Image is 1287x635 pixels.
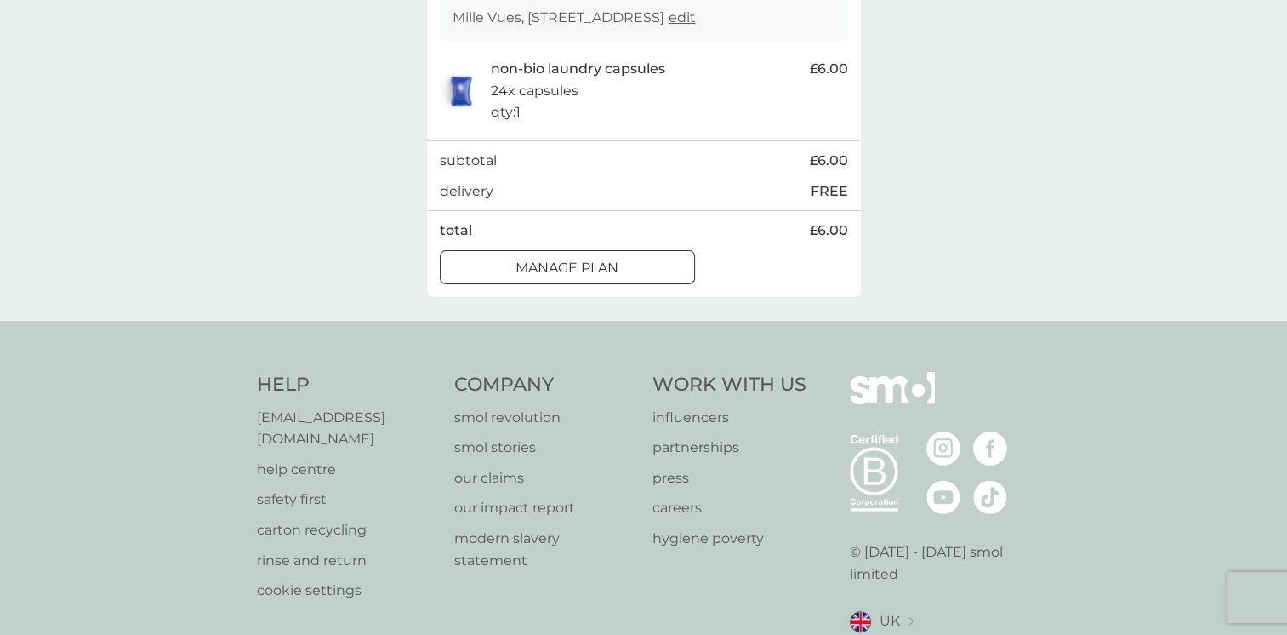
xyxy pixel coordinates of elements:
[926,432,960,466] img: visit the smol Instagram page
[454,407,635,429] a: smol revolution
[850,372,935,430] img: smol
[491,58,665,80] p: non-bio laundry capsules
[440,220,472,242] p: total
[810,220,848,242] span: £6.00
[257,550,438,572] a: rinse and return
[454,372,635,398] h4: Company
[973,480,1007,514] img: visit the smol Tiktok page
[453,7,696,29] p: Mille Vues, [STREET_ADDRESS]
[669,9,696,26] a: edit
[440,150,497,172] p: subtotal
[257,372,438,398] h4: Help
[454,437,635,459] a: smol stories
[652,467,806,489] a: press
[880,610,900,632] span: UK
[454,528,635,571] a: modern slavery statement
[810,58,848,80] span: £6.00
[908,617,914,626] img: select a new location
[652,372,806,398] h4: Work With Us
[454,497,635,519] a: our impact report
[515,257,618,279] p: Manage plan
[850,541,1031,585] p: © [DATE] - [DATE] smol limited
[454,467,635,489] a: our claims
[810,150,848,172] span: £6.00
[652,437,806,459] a: partnerships
[850,611,871,632] img: UK flag
[491,101,521,123] p: qty : 1
[257,580,438,602] a: cookie settings
[257,459,438,481] a: help centre
[491,80,578,102] p: 24x capsules
[257,407,438,450] a: [EMAIL_ADDRESS][DOMAIN_NAME]
[652,497,806,519] a: careers
[440,250,695,284] button: Manage plan
[440,180,493,203] p: delivery
[652,407,806,429] a: influencers
[926,480,960,514] img: visit the smol Youtube page
[257,489,438,511] a: safety first
[257,519,438,541] a: carton recycling
[973,432,1007,466] img: visit the smol Facebook page
[652,528,806,550] a: hygiene poverty
[811,180,848,203] p: FREE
